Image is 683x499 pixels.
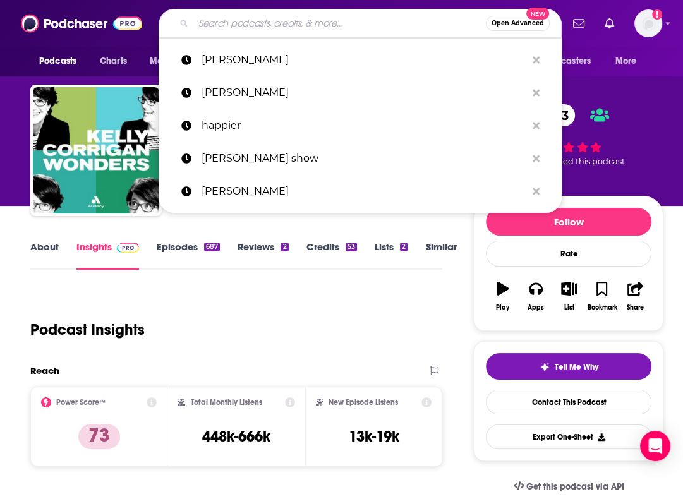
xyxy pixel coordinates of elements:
img: Podchaser Pro [117,243,139,253]
a: Show notifications dropdown [600,13,619,34]
button: open menu [141,49,211,73]
button: Follow [486,208,651,236]
button: Share [619,274,651,319]
a: [PERSON_NAME] show [159,142,562,175]
h2: Power Score™ [56,398,106,407]
span: More [615,52,637,70]
h2: New Episode Listens [329,398,398,407]
span: Charts [100,52,127,70]
input: Search podcasts, credits, & more... [193,13,486,33]
div: Bookmark [587,304,617,311]
a: [PERSON_NAME] [159,76,562,109]
a: Reviews2 [238,241,288,270]
button: Bookmark [586,274,619,319]
h3: 13k-19k [349,427,399,446]
a: Similar [425,241,456,270]
button: open menu [30,49,93,73]
img: Podchaser - Follow, Share and Rate Podcasts [21,11,142,35]
div: Search podcasts, credits, & more... [159,9,562,38]
button: open menu [607,49,653,73]
div: Share [627,304,644,311]
a: InsightsPodchaser Pro [76,241,139,270]
a: Episodes687 [157,241,220,270]
a: Show notifications dropdown [568,13,589,34]
a: happier [159,109,562,142]
p: kate bowler [202,76,526,109]
p: tanya acker [202,175,526,208]
button: Apps [519,274,552,319]
a: Credits53 [306,241,357,270]
button: Open AdvancedNew [486,16,550,31]
a: Lists2 [375,241,408,270]
div: List [564,304,574,311]
a: Contact This Podcast [486,390,651,414]
span: Open Advanced [492,20,544,27]
span: Monitoring [150,52,195,70]
button: tell me why sparkleTell Me Why [486,353,651,380]
div: 73 2 peoplerated this podcast [474,96,663,174]
div: 2 [281,243,288,251]
span: Get this podcast via API [526,481,624,492]
div: Open Intercom Messenger [640,431,670,461]
a: [PERSON_NAME] [159,175,562,208]
span: New [526,8,549,20]
img: User Profile [634,9,662,37]
div: Apps [528,304,544,311]
div: Rate [486,241,651,267]
button: List [552,274,585,319]
p: tanya acker show [202,142,526,175]
img: Kelly Corrigan Wonders [33,87,159,213]
span: Podcasts [39,52,76,70]
h3: 448k-666k [202,427,270,446]
span: rated this podcast [551,157,624,166]
a: Charts [92,49,135,73]
h2: Total Monthly Listens [190,398,262,407]
img: tell me why sparkle [540,362,550,372]
button: Show profile menu [634,9,662,37]
p: happier [202,109,526,142]
a: [PERSON_NAME] [159,44,562,76]
div: 687 [204,243,220,251]
p: kelly corrigan [202,44,526,76]
span: Tell Me Why [555,362,598,372]
button: open menu [522,49,609,73]
div: Play [496,304,509,311]
div: 2 [400,243,408,251]
svg: Add a profile image [652,9,662,20]
p: 73 [78,424,120,449]
button: Export One-Sheet [486,424,651,449]
span: Logged in as gbrussel [634,9,662,37]
h1: Podcast Insights [30,320,145,339]
h2: Reach [30,364,59,376]
button: Play [486,274,519,319]
a: About [30,241,59,270]
div: 53 [346,243,357,251]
